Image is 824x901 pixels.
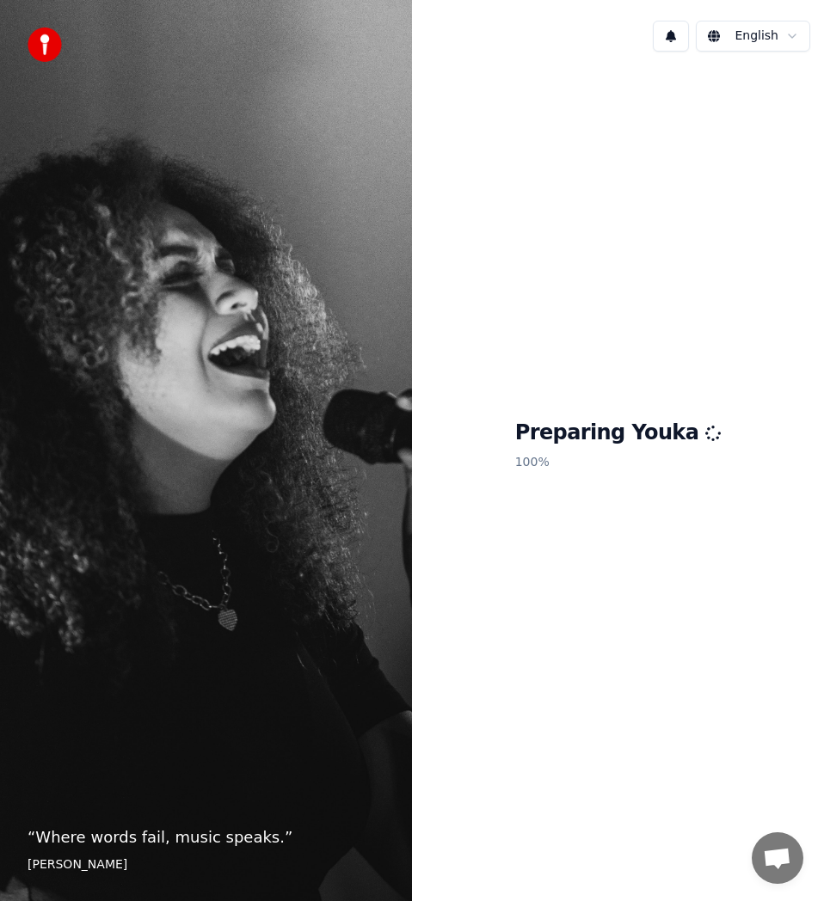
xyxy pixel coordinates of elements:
[752,832,803,884] a: Open de chat
[515,420,722,447] h1: Preparing Youka
[28,28,62,62] img: youka
[28,856,384,873] footer: [PERSON_NAME]
[28,825,384,849] p: “ Where words fail, music speaks. ”
[515,447,722,478] p: 100 %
